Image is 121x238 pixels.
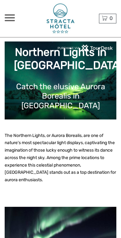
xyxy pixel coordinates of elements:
span: The Northern Lights, or Aurora Borealis, are one of nature's most spectacular light displays, cap... [5,133,116,183]
h1: Catch the elusive Aurora Borealis in [GEOGRAPHIC_DATA] [14,82,107,110]
h1: Northern Lights in [GEOGRAPHIC_DATA] [14,46,107,72]
img: PurchaseViaTourDeskwhite.png [57,45,113,51]
img: 406-be0f0059-ddf2-408f-a541-279631290b14_logo_big.jpg [45,2,75,35]
span: 0 [109,15,114,21]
